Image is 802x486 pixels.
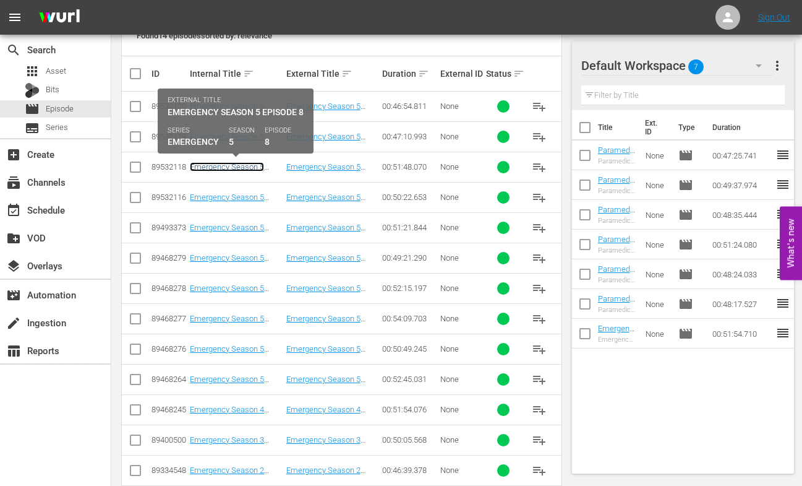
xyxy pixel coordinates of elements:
[707,319,775,349] td: 00:51:54.710
[598,306,636,314] div: Paramedics Season 3 Episode 1
[598,336,636,344] div: Emergency Season 2 Episode 1
[286,344,365,363] a: Emergency Season 5 Episode 2
[770,58,785,73] span: more_vert
[598,246,636,254] div: Paramedics Season 4 Episode 7
[532,99,547,114] span: playlist_add
[286,405,365,423] a: Emergency Season 4 Episode 5
[382,193,436,202] div: 00:50:22.653
[486,66,521,81] div: Status
[151,102,186,111] div: 89532120
[190,132,269,150] a: Emergency Season 5 Episode 9 - Nine Now
[440,253,483,263] div: None
[151,193,186,202] div: 89532116
[382,405,436,414] div: 00:51:54.076
[151,132,186,141] div: 89532119
[286,466,365,484] a: Emergency Season 2 Episode 5
[382,66,436,81] div: Duration
[151,314,186,323] div: 89468277
[678,207,693,222] span: Episode
[780,206,802,280] button: Open Feedback Widget
[382,132,436,141] div: 00:47:10.993
[46,65,66,77] span: Asset
[524,425,554,455] button: playlist_add
[190,435,269,454] a: Emergency Season 3 Episode 5 - Nine Now
[151,466,186,475] div: 89334548
[707,141,775,170] td: 00:47:25.741
[707,200,775,230] td: 00:48:35.444
[25,83,40,98] div: Bits
[440,435,483,445] div: None
[190,253,269,272] a: Emergency Season 5 Episode 5 - Nine Now
[440,284,483,293] div: None
[707,230,775,259] td: 00:51:24.080
[440,162,483,171] div: None
[440,405,483,414] div: None
[532,402,547,417] span: playlist_add
[641,289,673,319] td: None
[524,334,554,364] button: playlist_add
[382,314,436,323] div: 00:54:09.703
[440,314,483,323] div: None
[440,375,483,384] div: None
[190,193,269,211] a: Emergency Season 5 Episode 7 - Nine Now
[775,296,790,311] span: reorder
[678,326,693,341] span: Episode
[775,266,790,281] span: reorder
[137,31,272,40] span: Found 14 episodes sorted by: relevance
[190,344,269,363] a: Emergency Season 5 Episode 2 - Nine Now
[151,69,186,79] div: ID
[286,253,365,272] a: Emergency Season 5 Episode 5
[524,152,554,182] button: playlist_add
[598,324,634,370] a: Emergency Season 2 Episode 1 - Nine Now
[440,132,483,141] div: None
[532,311,547,326] span: playlist_add
[678,237,693,252] span: Episode
[190,466,269,484] a: Emergency Season 2 Episode 5 - Nine Now
[532,190,547,205] span: playlist_add
[641,170,673,200] td: None
[382,162,436,171] div: 00:51:48.070
[598,205,635,251] a: Paramedics Season 4 Episode 8 - Nine Now
[524,213,554,243] button: playlist_add
[190,405,269,423] a: Emergency Season 4 Episode 5 - Nine Now
[775,177,790,192] span: reorder
[151,253,186,263] div: 89468279
[598,110,638,145] th: Title
[598,235,635,281] a: Paramedics Season 4 Episode 7 - Nine Now
[25,121,40,136] span: Series
[440,223,483,232] div: None
[532,129,547,144] span: playlist_add
[678,267,693,282] span: Episode
[25,102,40,116] span: Episode
[641,141,673,170] td: None
[678,178,693,193] span: Episode
[524,274,554,303] button: playlist_add
[6,259,21,274] span: Overlays
[678,148,693,163] span: Episode
[688,54,704,80] span: 7
[190,66,283,81] div: Internal Title
[513,68,524,79] span: sort
[286,66,379,81] div: External Title
[382,435,436,445] div: 00:50:05.568
[46,121,68,134] span: Series
[775,236,790,251] span: reorder
[6,147,21,162] span: Create
[440,466,483,475] div: None
[6,175,21,190] span: Channels
[532,281,547,296] span: playlist_add
[598,145,635,192] a: Paramedics Season 4 Episode 10 - Nine Now
[286,132,365,150] a: Emergency Season 5 Episode 9
[46,103,74,115] span: Episode
[641,200,673,230] td: None
[598,276,636,284] div: Paramedics Season 3 Episode 2
[382,375,436,384] div: 00:52:45.031
[6,43,21,58] span: Search
[25,64,40,79] span: Asset
[581,48,774,83] div: Default Workspace
[382,253,436,263] div: 00:49:21.290
[190,284,269,302] a: Emergency Season 5 Episode 4 - Nine now
[6,344,21,358] span: Reports
[524,122,554,152] button: playlist_add
[151,435,186,445] div: 89400500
